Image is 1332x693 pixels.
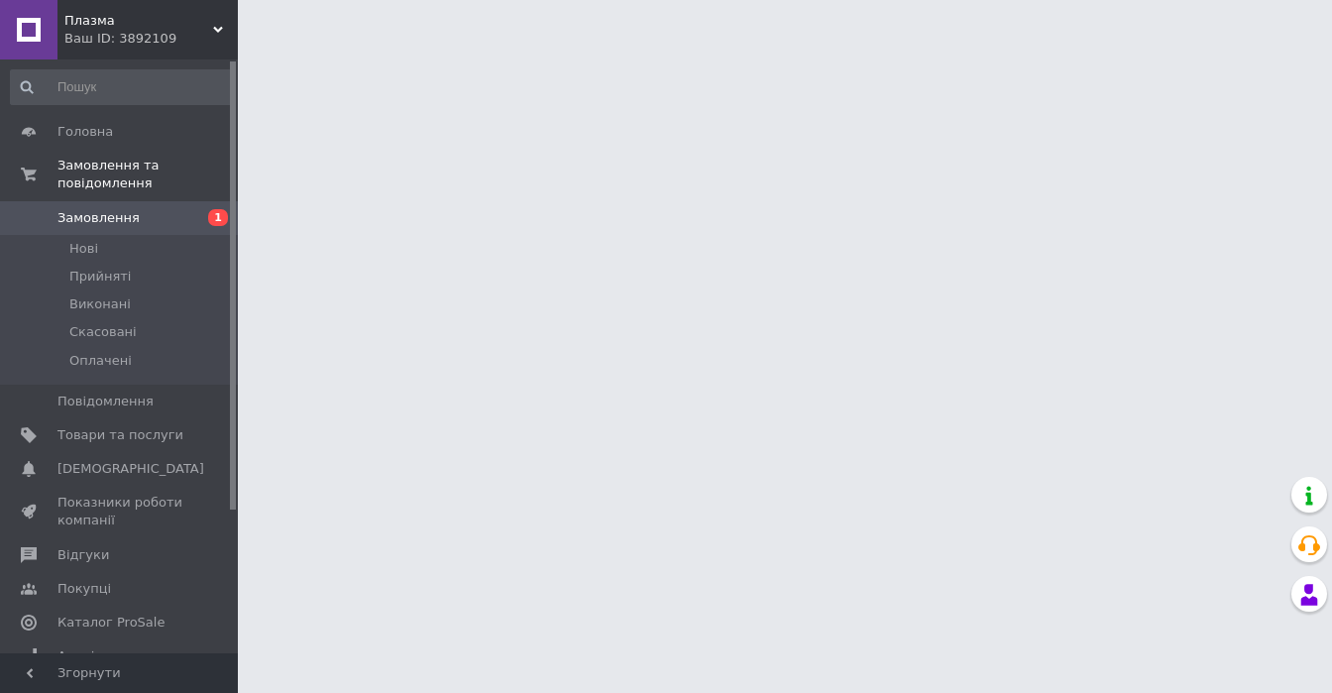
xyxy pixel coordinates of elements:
span: Прийняті [69,268,131,286]
span: Замовлення та повідомлення [57,157,238,192]
span: Скасовані [69,323,137,341]
span: Каталог ProSale [57,614,165,632]
span: Нові [69,240,98,258]
span: Замовлення [57,209,140,227]
span: Повідомлення [57,393,154,410]
span: Плазма [64,12,213,30]
span: [DEMOGRAPHIC_DATA] [57,460,204,478]
span: Аналітика [57,647,126,665]
span: Головна [57,123,113,141]
span: Відгуки [57,546,109,564]
span: Покупці [57,580,111,598]
span: Показники роботи компанії [57,494,183,529]
span: 1 [208,209,228,226]
span: Виконані [69,295,131,313]
span: Оплачені [69,352,132,370]
div: Ваш ID: 3892109 [64,30,238,48]
span: Товари та послуги [57,426,183,444]
input: Пошук [10,69,234,105]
